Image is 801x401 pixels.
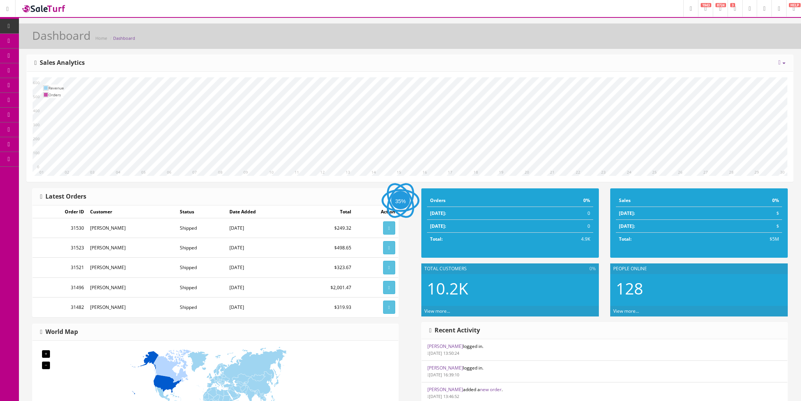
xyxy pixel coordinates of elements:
[429,327,480,334] h3: Recent Activity
[33,238,87,258] td: 31523
[427,350,459,356] small: [DATE] 13:50:24
[177,205,226,218] td: Status
[226,297,296,317] td: [DATE]
[427,343,463,349] a: [PERSON_NAME]
[296,238,354,258] td: $498.65
[177,238,226,258] td: Shipped
[421,263,599,274] div: Total Customers
[95,35,107,41] a: Home
[427,365,463,371] a: [PERSON_NAME]
[177,258,226,277] td: Shipped
[480,386,502,393] a: new order
[40,193,86,200] h3: Latest Orders
[113,35,135,41] a: Dashboard
[21,3,67,14] img: SaleTurf
[42,362,50,369] div: −
[715,3,726,7] span: 8724
[296,277,354,297] td: $2,001.47
[177,297,226,317] td: Shipped
[33,277,87,297] td: 31496
[48,85,64,91] td: Revenue
[226,218,296,238] td: [DATE]
[427,280,593,297] h2: 10.2K
[427,194,525,207] td: Orders
[427,372,459,378] small: [DATE] 16:39:10
[33,218,87,238] td: 31530
[87,277,177,297] td: [PERSON_NAME]
[730,3,735,7] span: 3
[87,238,177,258] td: [PERSON_NAME]
[48,91,64,98] td: Orders
[430,236,443,242] strong: Total:
[296,218,354,238] td: $249.32
[616,194,713,207] td: Sales
[40,329,78,335] h3: World Map
[619,210,635,216] strong: [DATE]:
[610,263,788,274] div: People Online
[589,265,596,272] span: 0%
[616,280,782,297] h2: 128
[226,238,296,258] td: [DATE]
[701,3,711,7] span: 1943
[525,194,593,207] td: 0%
[33,205,87,218] td: Order ID
[713,233,782,246] td: $5M
[525,220,593,233] td: 0
[33,258,87,277] td: 31521
[87,297,177,317] td: [PERSON_NAME]
[226,205,296,218] td: Date Added
[713,194,782,207] td: 0%
[87,205,177,218] td: Customer
[34,60,85,66] h3: Sales Analytics
[713,207,782,220] td: $
[177,277,226,297] td: Shipped
[226,258,296,277] td: [DATE]
[427,393,459,399] small: [DATE] 13:46:52
[525,207,593,220] td: 0
[177,218,226,238] td: Shipped
[87,258,177,277] td: [PERSON_NAME]
[713,220,782,233] td: $
[525,233,593,246] td: 4.9K
[613,308,639,314] a: View more...
[427,386,463,393] a: [PERSON_NAME]
[42,350,50,358] div: +
[422,360,787,382] li: logged in.
[424,308,450,314] a: View more...
[296,205,354,218] td: Total
[354,205,398,218] td: Action
[619,223,635,229] strong: [DATE]:
[789,3,801,7] span: HELP
[422,339,787,361] li: logged in.
[619,236,631,242] strong: Total:
[32,29,90,42] h1: Dashboard
[296,297,354,317] td: $319.93
[33,297,87,317] td: 31482
[296,258,354,277] td: $323.67
[87,218,177,238] td: [PERSON_NAME]
[430,223,446,229] strong: [DATE]:
[226,277,296,297] td: [DATE]
[430,210,446,216] strong: [DATE]:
